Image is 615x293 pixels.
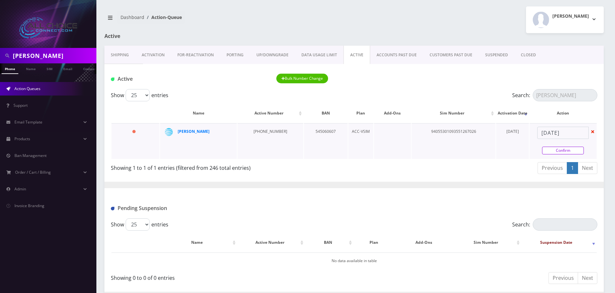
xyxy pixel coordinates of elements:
img: Active [111,78,114,81]
th: Name [160,104,237,123]
a: Name [23,63,39,73]
li: Action-Queue [144,14,182,21]
select: Showentries [126,218,150,231]
th: Action [530,104,597,123]
a: PORTING [220,46,250,64]
span: Action Queues [14,86,40,91]
h1: Active [104,33,264,39]
span: [DATE] [506,129,519,134]
th: Name: activate to sort column ascending [160,233,237,252]
td: ACC-VSIM [348,123,374,159]
a: 1 [567,162,578,174]
a: DATA USAGE LIMIT [295,46,343,64]
label: Show entries [111,218,168,231]
h2: [PERSON_NAME] [552,14,589,19]
a: Next [578,272,597,284]
a: Phone [2,63,18,74]
a: Activation [135,46,171,64]
label: Search: [512,218,597,231]
th: Sim Number: activate to sort column ascending [412,104,496,123]
nav: breadcrumb [104,11,349,29]
a: Email [60,63,76,73]
input: Search: [533,89,597,101]
th: Sim Number: activate to sort column ascending [454,233,521,252]
h1: Active [111,76,267,82]
a: UP/DOWNGRADE [250,46,295,64]
a: [PERSON_NAME] [178,129,209,134]
a: Previous [538,162,567,174]
a: CUSTOMERS PAST DUE [423,46,479,64]
span: Products [14,136,30,142]
span: Support [13,103,28,108]
h1: Pending Suspension [111,205,267,211]
a: SIM [43,63,56,73]
th: Activation Date: activate to sort column ascending [496,104,529,123]
td: 94055301093551267026 [412,123,496,159]
th: Add-Ons [394,233,453,252]
th: BAN: activate to sort column ascending [306,233,353,252]
select: Showentries [126,89,150,101]
span: Admin [14,186,26,192]
a: Company [80,63,102,73]
a: CLOSED [514,46,542,64]
a: ACTIVE [343,46,370,64]
th: Plan [348,104,374,123]
span: Order / Cart / Billing [15,169,51,175]
th: Active Number: activate to sort column ascending [237,104,303,123]
input: Search: [533,218,597,231]
span: Email Template [14,119,42,125]
th: Plan [354,233,394,252]
div: Showing 0 to 0 of 0 entries [111,271,349,282]
th: Suspension Date: activate to sort column ascending [522,233,597,252]
a: Previous [548,272,578,284]
a: Shipping [104,46,135,64]
td: No data available in table [111,252,597,269]
label: Search: [512,89,597,101]
img: Pending Suspension [111,207,114,210]
span: Invoice Branding [14,203,44,208]
img: All Choice Connect [19,17,77,38]
a: Confirm [542,147,584,154]
label: Show entries [111,89,168,101]
button: Bulk Number Change [276,74,328,83]
a: Dashboard [120,14,144,20]
td: [PHONE_NUMBER] [237,123,303,159]
input: Search in Company [13,50,95,62]
th: BAN [304,104,348,123]
button: [PERSON_NAME] [526,6,604,33]
a: FOR-REActivation [171,46,220,64]
th: Active Number: activate to sort column ascending [238,233,305,252]
td: 545060607 [304,123,348,159]
a: Next [578,162,597,174]
a: SUSPENDED [479,46,514,64]
a: ACCOUNTS PAST DUE [370,46,423,64]
span: Ban Management [14,153,47,158]
th: Add-Ons [374,104,411,123]
div: Showing 1 to 1 of 1 entries (filtered from 246 total entries) [111,161,349,172]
